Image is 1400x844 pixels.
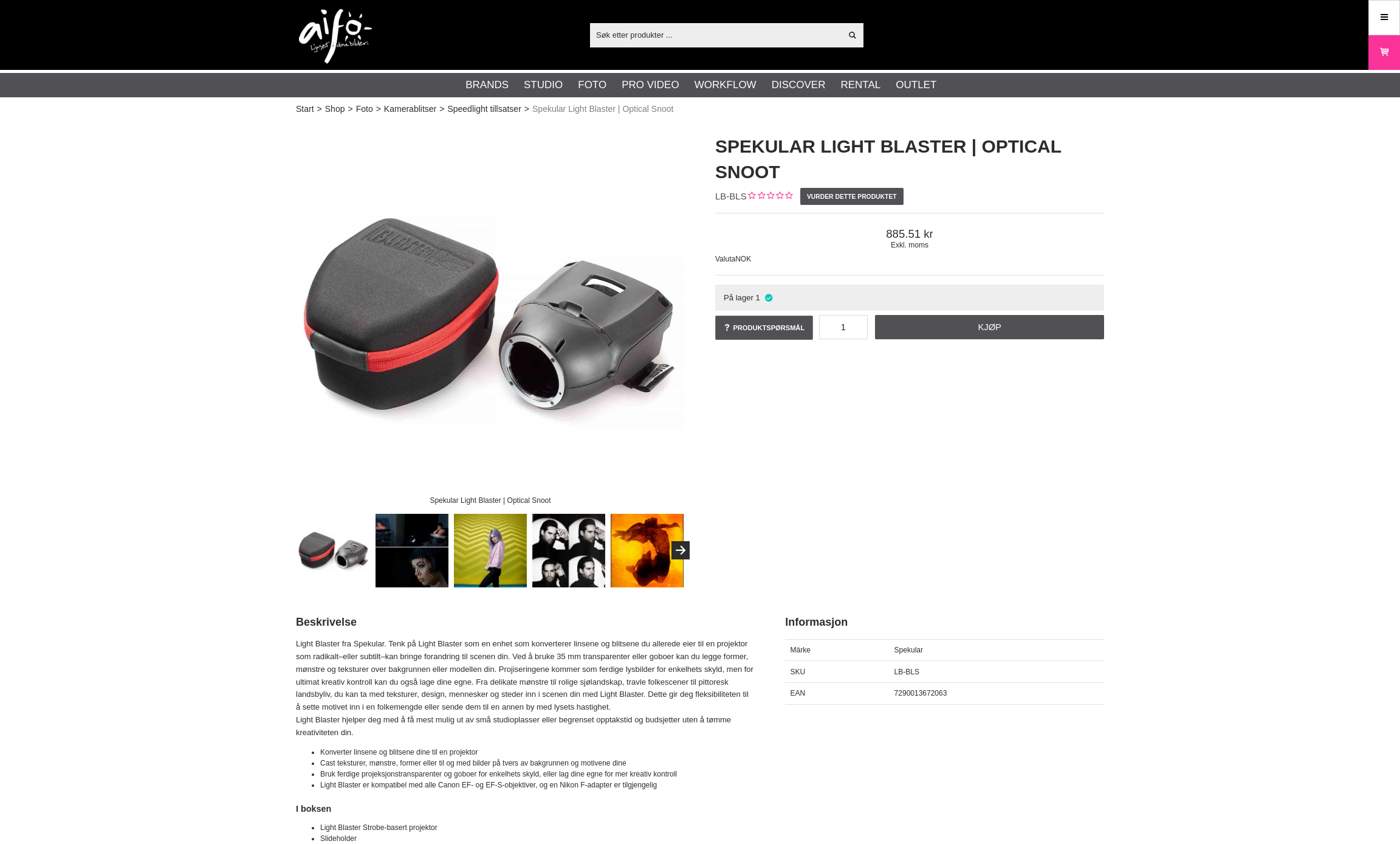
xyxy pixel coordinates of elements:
span: > [439,103,444,116]
a: Produktspørsmål [715,316,813,340]
h2: Beskrivelse [296,615,755,630]
li: Slideholder [320,833,755,844]
span: Spekular Light Blaster | Optical Snoot [532,103,673,116]
li: Konverter linsene og blitsene dine til en projektor [320,747,755,758]
span: 1 [756,293,760,302]
a: Speedlight tillsatser [447,103,521,116]
span: > [376,103,381,116]
button: Next [671,541,690,559]
a: Kjøp [875,315,1104,339]
a: Shop [325,103,345,116]
div: Kundevurdering: 0 [747,190,792,203]
div: Spekular Light Blaster | Optical Snoot [420,489,561,511]
input: Søk etter produkter ... [590,26,841,44]
span: LB-BLS [715,191,747,201]
li: Light Blaster er kompatibel med alle Canon EF- og EF-S-objektiver, og en Nikon F-adapter er tilgj... [320,780,755,790]
span: EAN [791,689,806,697]
a: Outlet [896,77,936,93]
p: Light Blaster fra Spekular. Tenk på Light Blaster som en enhet som konverterer linsene og blitsen... [296,638,755,739]
h2: Informasjon [785,615,1104,630]
li: Light Blaster Strobe-basert projektor [320,822,755,833]
img: Spotljus som huvudljus [532,514,606,587]
img: Spekular Light Blaster | Optical Snoot [297,514,371,587]
img: logo.png [299,9,372,64]
a: Studio [524,77,563,93]
li: Cast teksturer, mønstre, former eller til og med bilder på tvers av bakgrunnen og motivene dine [320,758,755,769]
img: Skapa dramatiska ljussättningar [376,514,449,587]
a: Workflow [695,77,757,93]
a: Vurder dette produktet [800,188,904,205]
a: Foto [356,103,373,116]
a: Pro Video [622,77,679,93]
span: 7290013672063 [894,689,947,697]
span: > [317,103,322,116]
span: Valuta [715,255,735,263]
li: Bruk ferdige projeksjonstransparenter og goboer for enkelhets skyld, eller lag dine egne for mer ... [320,769,755,780]
span: Exkl. moms [715,241,1104,249]
a: Rental [840,77,880,93]
span: Spekular [894,646,923,654]
span: LB-BLS [894,668,919,676]
span: > [524,103,529,116]
a: Start [296,103,314,116]
img: Ge dina bilder dramtiskt effektljus [611,514,684,587]
a: Kamerablitser [384,103,436,116]
img: Spekular Light Blaster | Optical Snoot [296,122,685,511]
img: Effektfulla fotobakgrunder [454,514,527,587]
span: NOK [735,255,751,263]
span: Märke [791,646,811,654]
span: SKU [791,668,806,676]
h4: I boksen [296,803,755,815]
span: På lager [724,293,753,302]
a: Brands [465,77,509,93]
a: Foto [578,77,606,93]
span: > [348,103,352,116]
i: På lager [763,293,774,302]
a: Discover [772,77,826,93]
span: 885.51 [715,227,1104,241]
h1: Spekular Light Blaster | Optical Snoot [715,134,1104,185]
